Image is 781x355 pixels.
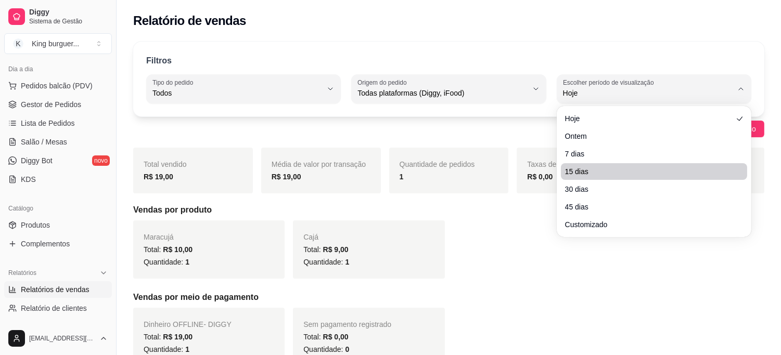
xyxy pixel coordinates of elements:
[144,258,189,266] span: Quantidade:
[29,334,95,343] span: [EMAIL_ADDRESS][DOMAIN_NAME]
[565,149,733,159] span: 7 dias
[144,245,193,254] span: Total:
[272,173,301,181] strong: R$ 19,00
[303,320,391,328] span: Sem pagamento registrado
[144,160,187,168] span: Total vendido
[21,303,87,313] span: Relatório de clientes
[527,173,553,181] strong: R$ 0,00
[133,204,764,216] h5: Vendas por produto
[357,88,527,98] span: Todas plataformas (Diggy, iFood)
[144,320,232,328] span: Dinheiro OFFLINE - DIGGY
[565,184,733,194] span: 30 dias
[144,333,193,341] span: Total:
[185,345,189,353] span: 1
[303,345,349,353] span: Quantidade:
[4,33,112,54] button: Select a team
[21,239,70,249] span: Complementos
[565,202,733,212] span: 45 dias
[21,118,75,128] span: Lista de Pedidos
[29,17,108,25] span: Sistema de Gestão
[400,173,404,181] strong: 1
[303,233,318,241] span: Cajá
[345,258,349,266] span: 1
[565,219,733,230] span: Customizado
[565,113,733,124] span: Hoje
[144,173,173,181] strong: R$ 19,00
[323,333,349,341] span: R$ 0,00
[565,131,733,141] span: Ontem
[303,333,348,341] span: Total:
[563,88,733,98] span: Hoje
[303,258,349,266] span: Quantidade:
[21,284,89,295] span: Relatórios de vendas
[21,155,53,166] span: Diggy Bot
[21,174,36,185] span: KDS
[144,233,174,241] span: Maracujá
[146,55,172,67] p: Filtros
[8,269,36,277] span: Relatórios
[163,245,193,254] span: R$ 10,00
[152,78,197,87] label: Tipo do pedido
[144,345,189,353] span: Quantidade:
[323,245,349,254] span: R$ 9,00
[21,81,93,91] span: Pedidos balcão (PDV)
[527,160,583,168] span: Taxas de entrega
[163,333,193,341] span: R$ 19,00
[133,291,764,304] h5: Vendas por meio de pagamento
[400,160,475,168] span: Quantidade de pedidos
[345,345,349,353] span: 0
[303,245,348,254] span: Total:
[21,220,50,230] span: Produtos
[13,38,23,49] span: K
[4,200,112,217] div: Catálogo
[272,160,366,168] span: Média de valor por transação
[29,8,108,17] span: Diggy
[21,137,67,147] span: Salão / Mesas
[563,78,657,87] label: Escolher período de visualização
[185,258,189,266] span: 1
[357,78,410,87] label: Origem do pedido
[565,166,733,177] span: 15 dias
[21,99,81,110] span: Gestor de Pedidos
[133,12,246,29] h2: Relatório de vendas
[4,61,112,77] div: Dia a dia
[152,88,322,98] span: Todos
[32,38,79,49] div: King burguer ...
